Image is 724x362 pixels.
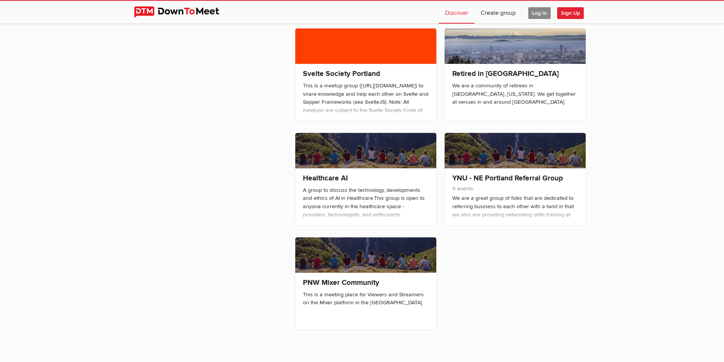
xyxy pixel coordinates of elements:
[303,186,429,219] div: A group to discuss the technology, developments and ethics of AI in Healthcare.This group is open...
[303,174,348,183] a: Healthcare AI
[303,278,379,287] a: PNW Mixer Community
[303,82,429,172] div: This is a meetup group ([URL][DOMAIN_NAME]) to share knowledge and help each other on Svelte and ...
[522,1,557,24] a: Log In
[439,1,474,24] a: Discover
[557,1,590,24] a: Sign Up
[452,69,559,78] a: Retired in [GEOGRAPHIC_DATA]
[475,1,522,24] a: Create group
[528,7,551,19] span: Log In
[452,185,473,192] span: 9 events
[452,194,578,227] div: We are a great group of folks that are dedicated to referring business to each other with a twist...
[452,82,578,106] div: We are a community of retirees in [GEOGRAPHIC_DATA], [US_STATE]. We get together at venues in and...
[452,174,563,183] a: YNU - NE Portland Referral Group
[557,7,584,19] span: Sign Up
[303,291,429,307] div: This is a meeting place for Viewers and Streamers on the Mixer platform in the [GEOGRAPHIC_DATA]
[303,69,380,78] a: Svelte Society Portland
[134,6,231,18] img: DownToMeet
